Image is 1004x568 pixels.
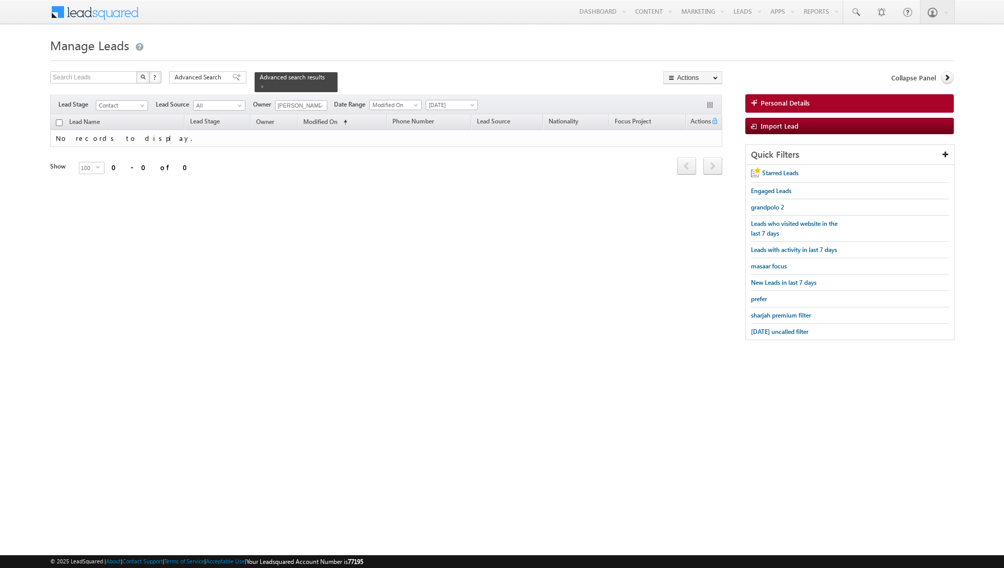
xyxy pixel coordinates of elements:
span: Modified On [370,100,419,110]
a: Modified On (sorted ascending) [298,116,352,129]
a: Lead Source [472,116,515,129]
button: Actions [663,71,722,84]
a: Acceptable Use [206,558,245,564]
span: 77195 [348,558,363,565]
a: Modified On [369,100,422,110]
span: © 2025 LeadSquared | | | | | [50,557,363,566]
span: Lead Stage [190,117,220,125]
a: Terms of Service [164,558,204,564]
span: Lead Stage [58,100,96,109]
span: Contact [96,101,145,110]
span: Phone Number [392,117,434,125]
a: All [193,100,245,111]
input: Type to Search [275,100,327,111]
span: Your Leadsquared Account Number is [246,558,363,565]
span: [DATE] [426,100,475,110]
button: ? [149,71,161,83]
span: Date Range [334,100,369,109]
a: Personal Details [745,94,954,113]
span: Focus Project [615,117,651,125]
span: Lead Source [156,100,193,109]
span: Engaged Leads [751,187,791,195]
span: ? [153,73,158,81]
div: 0 - 0 of 0 [112,161,194,173]
span: All [194,101,242,110]
span: grandpolo 2 [751,203,784,211]
span: Advanced Search [175,73,224,82]
span: 100 [79,162,96,174]
span: Lead Source [477,117,510,125]
a: next [703,158,722,175]
span: Owner [256,118,274,125]
span: (sorted ascending) [339,118,347,127]
a: Lead Stage [185,116,225,129]
a: Contact Support [122,558,163,564]
a: Focus Project [610,116,656,129]
td: No records to display. [50,130,722,147]
div: Show [50,162,71,171]
span: prev [677,157,696,175]
span: Manage Leads [50,37,129,53]
span: [DATE] uncalled filter [751,328,808,335]
a: Nationality [543,116,583,129]
span: Nationality [549,117,578,125]
span: Modified On [303,118,338,125]
span: Leads with activity in last 7 days [751,246,837,254]
span: sharjah premium filter [751,311,811,319]
a: Phone Number [387,116,439,129]
img: Search [140,74,145,79]
input: Check all records [56,119,62,126]
span: next [703,157,722,175]
a: [DATE] [426,100,478,110]
span: Actions [686,116,711,129]
a: prev [677,158,696,175]
a: Lead Name [64,116,105,130]
span: masaar focus [751,262,787,270]
span: Leads who visited website in the last 7 days [751,220,838,237]
span: select [96,165,104,170]
span: Owner [253,100,275,109]
span: Personal Details [761,98,810,108]
span: Starred Leads [762,169,799,177]
span: Import Lead [761,121,799,130]
a: About [106,558,121,564]
div: Quick Filters [746,145,954,165]
a: Show All Items [313,101,326,111]
span: prefer [751,295,767,303]
a: Contact [96,100,148,111]
span: Advanced search results [260,73,325,81]
span: Collapse Panel [891,73,936,82]
span: New Leads in last 7 days [751,279,817,286]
